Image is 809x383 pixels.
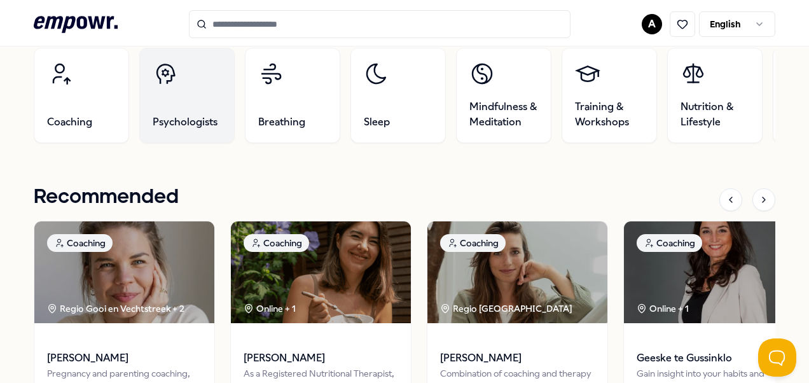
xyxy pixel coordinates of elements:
[364,115,390,130] span: Sleep
[139,48,235,143] a: Psychologists
[244,234,309,252] div: Coaching
[440,234,506,252] div: Coaching
[758,338,796,377] iframe: Help Scout Beacon - Open
[245,48,340,143] a: Breathing
[681,99,749,130] span: Nutrition & Lifestyle
[47,302,184,316] div: Regio Gooi en Vechtstreek + 2
[624,221,804,323] img: package image
[34,181,179,213] h1: Recommended
[350,48,446,143] a: Sleep
[637,350,791,366] span: Geeske te Gussinklo
[258,115,305,130] span: Breathing
[642,14,662,34] button: A
[189,10,570,38] input: Search for products, categories or subcategories
[637,302,689,316] div: Online + 1
[47,234,113,252] div: Coaching
[34,221,214,323] img: package image
[244,350,398,366] span: [PERSON_NAME]
[34,48,129,143] a: Coaching
[231,221,411,323] img: package image
[244,302,296,316] div: Online + 1
[637,234,702,252] div: Coaching
[47,350,202,366] span: [PERSON_NAME]
[456,48,551,143] a: Mindfulness & Meditation
[667,48,763,143] a: Nutrition & Lifestyle
[153,115,218,130] span: Psychologists
[562,48,657,143] a: Training & Workshops
[440,350,595,366] span: [PERSON_NAME]
[47,115,92,130] span: Coaching
[427,221,607,323] img: package image
[575,99,644,130] span: Training & Workshops
[440,302,574,316] div: Regio [GEOGRAPHIC_DATA]
[469,99,538,130] span: Mindfulness & Meditation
